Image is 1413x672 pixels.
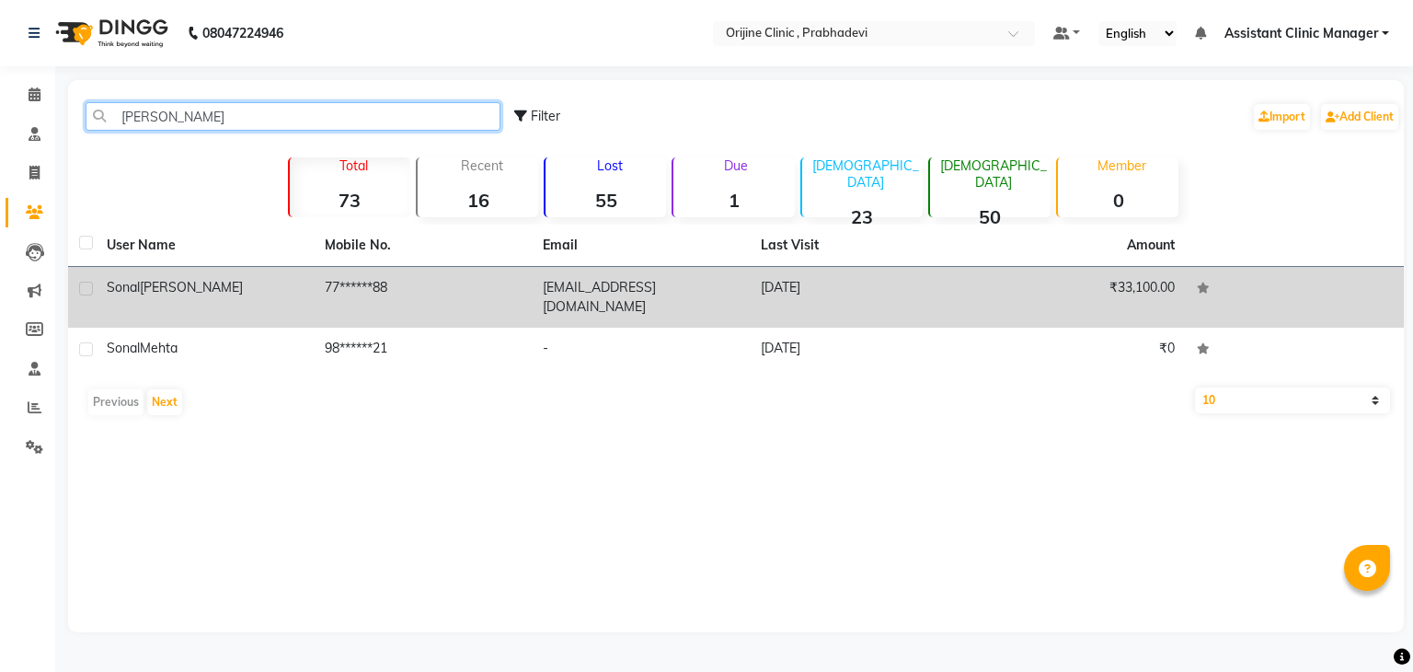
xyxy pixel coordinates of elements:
img: logo [47,7,173,59]
th: Amount [1116,225,1186,266]
strong: 55 [546,189,666,212]
span: Sonal [107,279,140,295]
p: Due [677,157,794,174]
strong: 23 [802,205,923,228]
p: Total [297,157,410,174]
strong: 0 [1058,189,1178,212]
strong: 16 [418,189,538,212]
span: Filter [531,108,560,124]
th: Mobile No. [314,225,532,267]
strong: 1 [673,189,794,212]
p: Recent [425,157,538,174]
p: Lost [553,157,666,174]
input: Search by Name/Mobile/Email/Code [86,102,500,131]
p: [DEMOGRAPHIC_DATA] [810,157,923,191]
td: [EMAIL_ADDRESS][DOMAIN_NAME] [532,267,750,328]
p: Member [1065,157,1178,174]
span: Mehta [140,340,178,356]
strong: 50 [930,205,1051,228]
span: Sonal [107,340,140,356]
td: ₹33,100.00 [968,267,1186,328]
th: Last Visit [750,225,968,267]
td: [DATE] [750,267,968,328]
p: [DEMOGRAPHIC_DATA] [937,157,1051,191]
button: Next [147,389,182,415]
span: [PERSON_NAME] [140,279,243,295]
b: 08047224946 [202,7,283,59]
a: Add Client [1321,104,1398,130]
a: Import [1254,104,1310,130]
th: Email [532,225,750,267]
span: Assistant Clinic Manager [1224,24,1378,43]
strong: 73 [290,189,410,212]
th: User Name [96,225,314,267]
td: ₹0 [968,328,1186,373]
td: [DATE] [750,328,968,373]
td: - [532,328,750,373]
